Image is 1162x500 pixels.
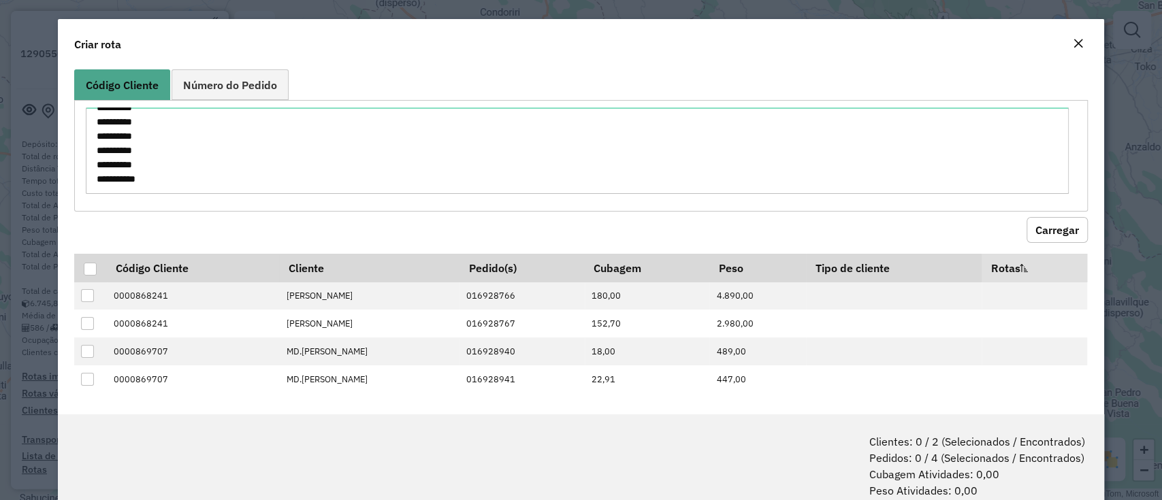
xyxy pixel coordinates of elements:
[107,282,280,310] td: 0000868241
[1073,38,1084,49] em: Fechar
[585,337,710,365] td: 18,00
[1027,217,1088,243] button: Carregar
[279,365,459,393] td: MD.[PERSON_NAME]
[585,254,710,282] th: Cubagem
[279,282,459,310] td: [PERSON_NAME]
[709,365,806,393] td: 447,00
[107,310,280,337] td: 0000868241
[466,318,515,329] span: 016928767
[585,310,710,337] td: 152,70
[74,36,121,52] h4: Criar rota
[107,254,280,282] th: Código Cliente
[1069,35,1088,53] button: Close
[709,337,806,365] td: 489,00
[585,365,710,393] td: 22,91
[585,282,710,310] td: 180,00
[86,80,159,90] span: Código Cliente
[183,80,277,90] span: Número do Pedido
[107,337,280,365] td: 0000869707
[709,254,806,282] th: Peso
[466,346,515,357] span: 016928940
[709,310,806,337] td: 2.980,00
[982,254,1088,282] th: Rotas
[279,310,459,337] td: [PERSON_NAME]
[107,365,280,393] td: 0000869707
[709,282,806,310] td: 4.890,00
[279,337,459,365] td: MD.[PERSON_NAME]
[466,290,515,301] span: 016928766
[459,254,585,282] th: Pedido(s)
[806,254,981,282] th: Tipo de cliente
[279,254,459,282] th: Cliente
[869,433,1085,499] span: Clientes: 0 / 2 (Selecionados / Encontrados) Pedidos: 0 / 4 (Selecionados / Encontrados) Cubagem ...
[466,373,515,385] span: 016928941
